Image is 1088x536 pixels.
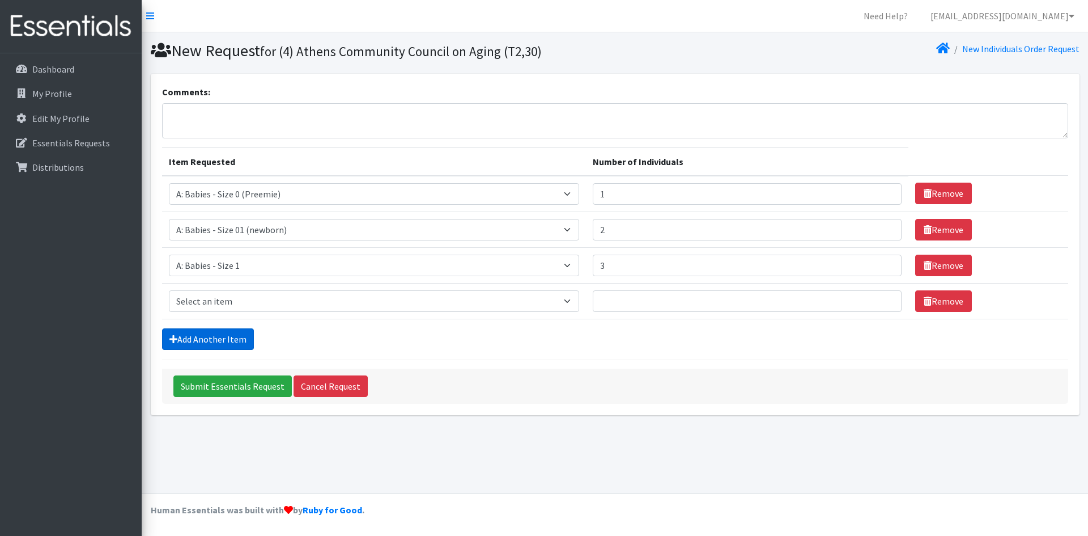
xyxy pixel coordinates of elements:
[915,183,972,204] a: Remove
[32,137,110,149] p: Essentials Requests
[921,5,1083,27] a: [EMAIL_ADDRESS][DOMAIN_NAME]
[5,156,137,179] a: Distributions
[294,375,368,397] a: Cancel Request
[32,113,90,124] p: Edit My Profile
[5,82,137,105] a: My Profile
[915,290,972,312] a: Remove
[151,41,611,61] h1: New Request
[162,85,210,99] label: Comments:
[855,5,917,27] a: Need Help?
[162,328,254,350] a: Add Another Item
[173,375,292,397] input: Submit Essentials Request
[162,147,586,176] th: Item Requested
[915,255,972,276] a: Remove
[5,132,137,154] a: Essentials Requests
[962,43,1079,54] a: New Individuals Order Request
[5,7,137,45] img: HumanEssentials
[32,162,84,173] p: Distributions
[5,58,137,81] a: Dashboard
[915,219,972,240] a: Remove
[303,504,362,516] a: Ruby for Good
[32,88,72,99] p: My Profile
[260,43,542,60] small: for (4) Athens Community Council on Aging (T2,30)
[151,504,364,516] strong: Human Essentials was built with by .
[5,107,137,130] a: Edit My Profile
[586,147,908,176] th: Number of Individuals
[32,64,74,75] p: Dashboard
